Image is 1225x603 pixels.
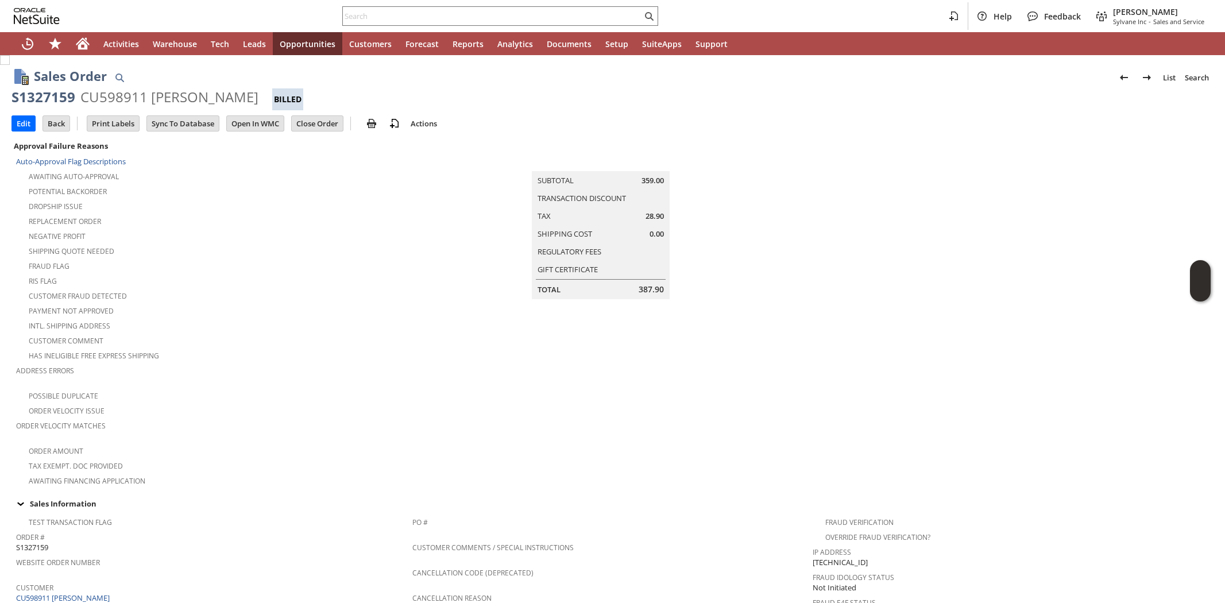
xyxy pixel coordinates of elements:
span: Sales and Service [1153,17,1204,26]
div: Approval Failure Reasons [11,138,408,153]
a: Customer Comments / Special Instructions [412,543,574,552]
a: Documents [540,32,598,55]
a: Customers [342,32,399,55]
a: Order Amount [29,446,83,456]
span: 387.90 [639,284,664,295]
a: Possible Duplicate [29,391,98,401]
a: Cancellation Code (deprecated) [412,568,534,578]
a: Negative Profit [29,231,86,241]
caption: Summary [532,153,670,171]
td: Sales Information [11,496,1214,511]
a: Analytics [490,32,540,55]
a: Website Order Number [16,558,100,567]
span: 359.00 [642,175,664,186]
span: Activities [103,38,139,49]
svg: Shortcuts [48,37,62,51]
input: Print Labels [87,116,139,131]
a: IP Address [813,547,851,557]
svg: logo [14,8,60,24]
div: S1327159 [11,88,75,106]
a: Customer Fraud Detected [29,291,127,301]
a: Test Transaction Flag [29,517,112,527]
span: 0.00 [650,229,664,239]
input: Back [43,116,69,131]
span: Warehouse [153,38,197,49]
a: Intl. Shipping Address [29,321,110,331]
a: Awaiting Financing Application [29,476,145,486]
span: Documents [547,38,592,49]
a: Leads [236,32,273,55]
span: [PERSON_NAME] [1113,6,1204,17]
a: Fraud Verification [825,517,894,527]
span: Not Initiated [813,582,856,593]
a: Customer Comment [29,336,103,346]
a: Payment not approved [29,306,114,316]
a: Regulatory Fees [538,246,601,257]
a: List [1158,68,1180,87]
span: Oracle Guided Learning Widget. To move around, please hold and drag [1190,281,1211,302]
a: Setup [598,32,635,55]
iframe: Click here to launch Oracle Guided Learning Help Panel [1190,260,1211,301]
span: Tech [211,38,229,49]
a: Actions [406,118,442,129]
a: Auto-Approval Flag Descriptions [16,156,126,167]
a: Home [69,32,96,55]
a: PO # [412,517,428,527]
div: CU598911 [PERSON_NAME] [80,88,258,106]
span: - [1149,17,1151,26]
input: Open In WMC [227,116,284,131]
input: Close Order [292,116,343,131]
span: [TECHNICAL_ID] [813,557,868,568]
h1: Sales Order [34,67,107,86]
img: Next [1140,71,1154,84]
a: Tax [538,211,551,221]
span: SuiteApps [642,38,682,49]
input: Sync To Database [147,116,219,131]
a: Total [538,284,561,295]
img: add-record.svg [388,117,401,130]
a: Override Fraud Verification? [825,532,930,542]
span: S1327159 [16,542,48,553]
div: Sales Information [11,496,1209,511]
a: Recent Records [14,32,41,55]
svg: Recent Records [21,37,34,51]
div: Billed [272,88,303,110]
img: Previous [1117,71,1131,84]
span: Setup [605,38,628,49]
a: RIS flag [29,276,57,286]
a: Tech [204,32,236,55]
span: 28.90 [646,211,664,222]
a: Reports [446,32,490,55]
img: Quick Find [113,71,126,84]
a: Order Velocity Issue [29,406,105,416]
a: Fraud Idology Status [813,573,894,582]
a: Shipping Quote Needed [29,246,114,256]
a: Support [689,32,735,55]
a: Replacement Order [29,217,101,226]
input: Edit [12,116,35,131]
span: Opportunities [280,38,335,49]
svg: Search [642,9,656,23]
span: Help [994,11,1012,22]
a: Cancellation Reason [412,593,492,603]
div: Shortcuts [41,32,69,55]
a: Opportunities [273,32,342,55]
a: Has Ineligible Free Express Shipping [29,351,159,361]
a: Activities [96,32,146,55]
a: Potential Backorder [29,187,107,196]
a: SuiteApps [635,32,689,55]
span: Customers [349,38,392,49]
span: Feedback [1044,11,1081,22]
span: Support [695,38,728,49]
a: Order # [16,532,45,542]
a: Forecast [399,32,446,55]
a: CU598911 [PERSON_NAME] [16,593,113,603]
span: Analytics [497,38,533,49]
a: Address Errors [16,366,74,376]
a: Gift Certificate [538,264,598,275]
a: Fraud Flag [29,261,69,271]
a: Search [1180,68,1214,87]
a: Customer [16,583,53,593]
span: Sylvane Inc [1113,17,1146,26]
span: Forecast [405,38,439,49]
